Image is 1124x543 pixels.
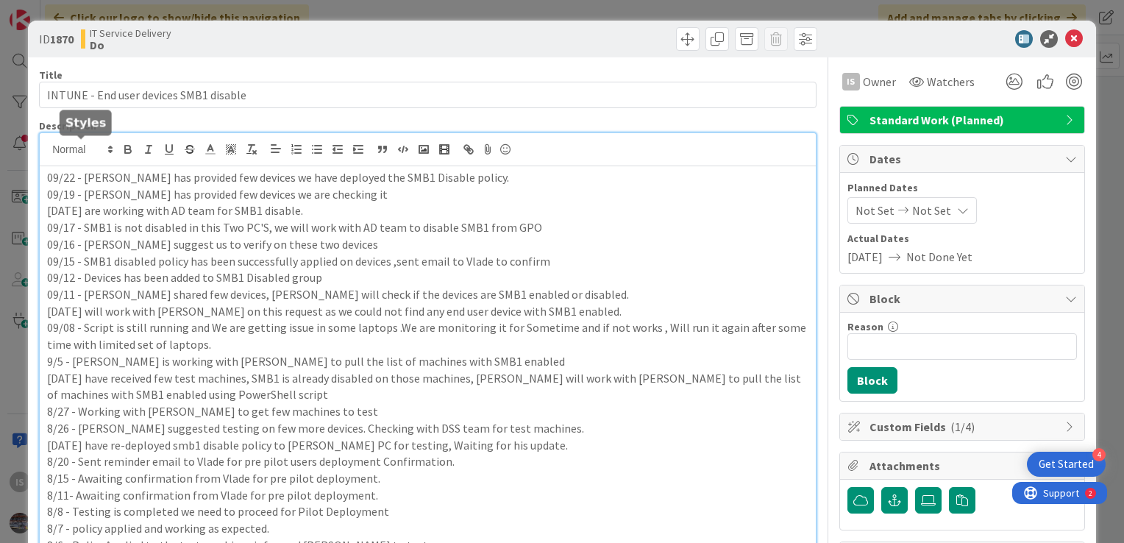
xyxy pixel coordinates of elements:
p: 8/11- Awaiting confirmation from Vlade for pre pilot deployment. [47,487,808,504]
span: [DATE] [847,248,883,266]
p: 09/22 - [PERSON_NAME] has provided few devices we have deployed the SMB1 Disable policy. [47,169,808,186]
p: 9/5 - [PERSON_NAME] is working with [PERSON_NAME] to pull the list of machines with SMB1 enabled [47,353,808,370]
p: 8/15 - Awaiting confirmation from Vlade for pre pilot deployment. [47,470,808,487]
span: Not Set [912,202,951,219]
p: 8/7 - policy applied and working as expected. [47,520,808,537]
p: 8/20 - Sent reminder email to Vlade for pre pilot users deployment Confirmation. [47,453,808,470]
span: Attachments [869,457,1058,475]
span: IT Service Delivery [90,27,171,39]
p: [DATE] will work with [PERSON_NAME] on this request as we could not find any end user device with... [47,303,808,320]
span: Block [869,290,1058,308]
p: 09/12 - Devices has been added to SMB1 Disabled group [47,269,808,286]
p: 09/16 - [PERSON_NAME] suggest us to verify on these two devices [47,236,808,253]
span: ID [39,30,74,48]
span: Actual Dates [847,231,1077,246]
span: Planned Dates [847,180,1077,196]
p: [DATE] have re-deployed smb1 disable policy to [PERSON_NAME] PC for testing, Waiting for his update. [47,437,808,454]
p: 8/8 - Testing is completed we need to proceed for Pilot Deployment [47,503,808,520]
span: Standard Work (Planned) [869,111,1058,129]
p: 8/26 - [PERSON_NAME] suggested testing on few more devices. Checking with DSS team for test machi... [47,420,808,437]
div: Open Get Started checklist, remaining modules: 4 [1027,452,1106,477]
p: 09/17 - SMB1 is not disabled in this Two PC'S, we will work with AD team to disable SMB1 from GPO [47,219,808,236]
span: Dates [869,150,1058,168]
b: 1870 [50,32,74,46]
span: Custom Fields [869,418,1058,436]
span: Support [31,2,67,20]
span: Watchers [927,73,975,90]
p: 09/08 - Script is still running and We are getting issue in some laptops .We are monitoring it fo... [47,319,808,352]
label: Reason [847,320,883,333]
div: Get Started [1039,457,1094,472]
span: Owner [863,73,896,90]
span: ( 1/4 ) [950,419,975,434]
h5: Styles [65,116,106,129]
span: Not Set [856,202,894,219]
span: Description [39,119,96,132]
p: 09/15 - SMB1 disabled policy has been successfully applied on devices ,sent email to Vlade to con... [47,253,808,270]
p: 09/11 - [PERSON_NAME] shared few devices, [PERSON_NAME] will check if the devices are SMB1 enable... [47,286,808,303]
div: Is [842,73,860,90]
p: [DATE] are working with AD team for SMB1 disable. [47,202,808,219]
p: 09/19 - [PERSON_NAME] has provided few devices we are checking it [47,186,808,203]
b: Do [90,39,171,51]
button: Block [847,367,897,394]
div: 4 [1092,448,1106,461]
p: 8/27 - Working with [PERSON_NAME] to get few machines to test [47,403,808,420]
span: Not Done Yet [906,248,972,266]
label: Title [39,68,63,82]
div: 2 [77,6,80,18]
input: type card name here... [39,82,817,108]
p: [DATE] have received few test machines, SMB1 is already disabled on those machines, [PERSON_NAME]... [47,370,808,403]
